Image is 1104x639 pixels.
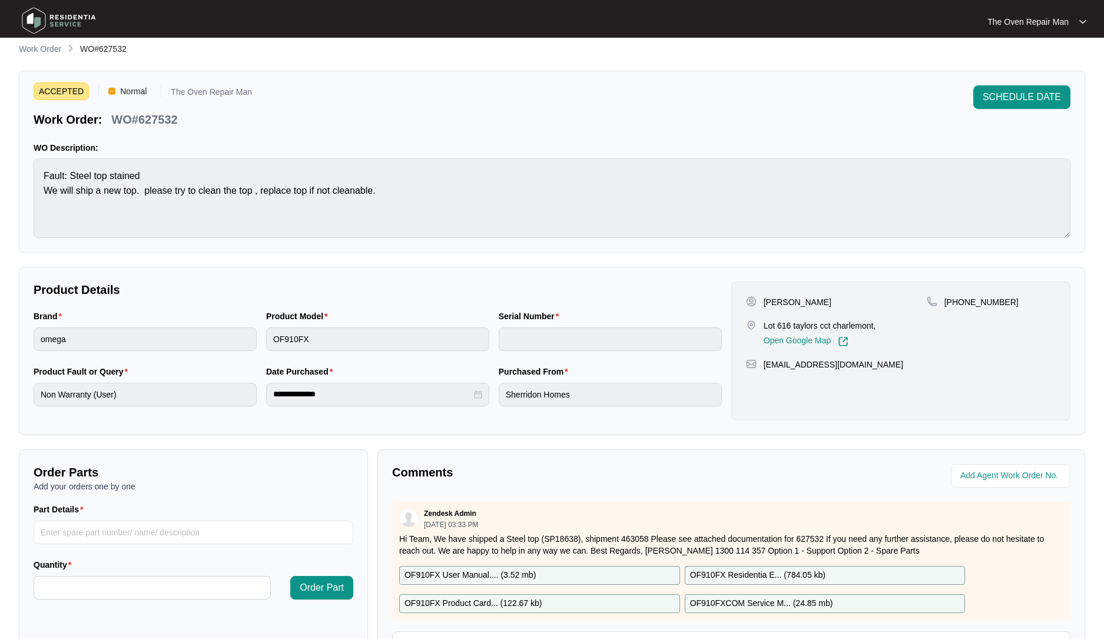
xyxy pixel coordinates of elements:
[66,44,75,53] img: chevron-right
[34,111,102,128] p: Work Order:
[19,43,61,55] p: Work Order
[34,504,88,515] label: Part Details
[973,85,1070,109] button: SCHEDULE DATE
[424,521,478,528] p: [DATE] 03:33 PM
[927,296,937,307] img: map-pin
[290,576,353,600] button: Order Part
[300,581,344,595] span: Order Part
[499,366,573,378] label: Purchased From
[1079,19,1086,25] img: dropdown arrow
[405,597,542,610] p: OF910FX Product Card... ( 122.67 kb )
[944,296,1019,308] p: [PHONE_NUMBER]
[400,509,417,527] img: user.svg
[746,296,757,307] img: user-pin
[108,88,115,95] img: Vercel Logo
[34,327,257,351] input: Brand
[764,336,848,347] a: Open Google Map
[499,383,722,406] input: Purchased From
[34,82,89,100] span: ACCEPTED
[499,327,722,351] input: Serial Number
[690,569,825,582] p: OF910FX Residentia E... ( 784.05 kb )
[34,577,270,599] input: Quantity
[34,282,722,298] p: Product Details
[690,597,833,610] p: OF910FXCOM Service M... ( 24.85 mb )
[499,310,563,322] label: Serial Number
[115,82,151,100] span: Normal
[764,320,876,332] p: Lot 616 taylors cct charlemont,
[34,310,67,322] label: Brand
[34,142,1070,154] p: WO Description:
[34,481,353,492] p: Add your orders one by one
[405,569,536,582] p: OF910FX User Manual.... ( 3.52 mb )
[960,469,1063,483] input: Add Agent Work Order No.
[34,464,353,481] p: Order Parts
[987,16,1069,28] p: The Oven Repair Man
[424,509,476,518] p: Zendesk Admin
[983,90,1061,104] span: SCHEDULE DATE
[273,388,472,400] input: Date Purchased
[266,366,337,378] label: Date Purchased
[764,296,831,308] p: [PERSON_NAME]
[16,43,64,56] a: Work Order
[764,359,903,370] p: [EMAIL_ADDRESS][DOMAIN_NAME]
[18,3,100,38] img: residentia service logo
[171,88,252,100] p: The Oven Repair Man
[34,383,257,406] input: Product Fault or Query
[111,111,177,128] p: WO#627532
[34,366,132,378] label: Product Fault or Query
[266,327,489,351] input: Product Model
[746,320,757,330] img: map-pin
[746,359,757,369] img: map-pin
[34,521,353,544] input: Part Details
[266,310,333,322] label: Product Model
[399,533,1063,557] p: Hi Team, We have shipped a Steel top (SP18638), shipment 463058 Please see attached documentation...
[838,336,848,347] img: Link-External
[34,559,76,571] label: Quantity
[80,44,127,54] span: WO#627532
[34,158,1070,238] textarea: Fault: Steel top stained We will ship a new top. please try to clean the top , replace top if not...
[392,464,723,481] p: Comments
